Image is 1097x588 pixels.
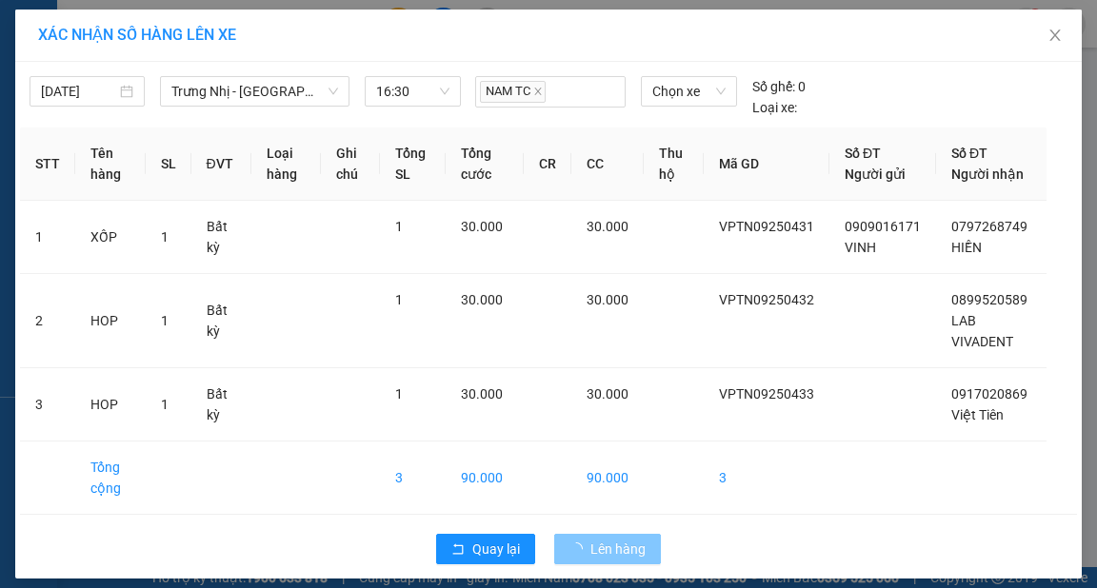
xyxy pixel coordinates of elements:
span: 30.000 [461,386,503,402]
td: Bất kỳ [191,201,251,274]
th: Loại hàng [251,127,321,201]
td: 90.000 [571,441,644,515]
span: 30.000 [587,292,628,307]
th: Tổng SL [380,127,446,201]
span: VPTN09250433 [719,386,814,402]
td: 3 [704,441,829,515]
span: C : [133,127,149,147]
span: Lên hàng [590,539,646,559]
div: Việt Tiên [136,62,269,85]
button: Lên hàng [554,534,661,564]
span: 1 [161,397,169,412]
td: Tổng cộng [75,441,146,515]
th: Mã GD [704,127,829,201]
td: 3 [380,441,446,515]
button: Close [1028,10,1082,63]
span: Việt Tiên [951,407,1004,422]
td: 2 [20,274,75,368]
button: rollbackQuay lại [436,534,535,564]
span: XÁC NHẬN SỐ HÀNG LÊN XE [38,26,236,44]
span: Chọn xe [652,77,725,106]
span: 0797268749 [951,219,1027,234]
span: 1 [395,292,403,307]
span: 30.000 [587,219,628,234]
td: HOP [75,274,146,368]
span: Loại xe: [752,97,797,118]
span: 30.000 [587,386,628,402]
th: Tổng cước [446,127,524,201]
span: VINH [845,240,876,255]
span: 30.000 [461,292,503,307]
th: STT [20,127,75,201]
span: NAM TC [480,81,546,103]
span: Số ĐT [951,146,987,161]
span: HIỀN [951,240,982,255]
td: 1 [20,201,75,274]
th: Thu hộ [644,127,704,201]
span: loading [569,542,590,556]
td: 90.000 [446,441,524,515]
th: CC [571,127,644,201]
input: 13/09/2025 [41,81,116,102]
td: 3 [20,368,75,441]
span: close [533,87,543,96]
span: 1 [161,229,169,245]
span: VPTN09250432 [719,292,814,307]
span: 16:30 [376,77,449,106]
span: Số ĐT [845,146,881,161]
span: 1 [395,386,403,402]
span: Số ghế: [752,76,795,97]
span: VPTN09250431 [719,219,814,234]
td: HOP [75,368,146,441]
span: Gửi: [16,18,46,38]
span: down [328,86,339,97]
span: 1 [161,313,169,328]
td: Bất kỳ [191,274,251,368]
td: Bất kỳ [191,368,251,441]
th: SL [146,127,191,201]
div: 0 [752,76,806,97]
th: Ghi chú [321,127,380,201]
span: Người gửi [845,167,906,182]
div: 93 NTB Q1 [136,16,269,62]
span: Người nhận [951,167,1024,182]
span: 1 [395,219,403,234]
span: 30.000 [461,219,503,234]
div: VP Trưng Nhị [16,16,123,62]
span: 0917020869 [951,386,1027,402]
div: 30.000 [133,123,271,149]
th: Tên hàng [75,127,146,201]
span: 0899520589 [951,292,1027,307]
div: 0917020869 [136,85,269,111]
td: XỐP [75,201,146,274]
span: Trưng Nhị - Sài Gòn (Hàng Hoá) [171,77,338,106]
th: CR [524,127,571,201]
span: 0909016171 [845,219,921,234]
span: close [1047,28,1063,43]
th: ĐVT [191,127,251,201]
span: Quay lại [472,539,520,559]
span: Nhận: [136,18,182,38]
span: LAB VIVADENT [951,313,1013,349]
span: rollback [451,542,465,558]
